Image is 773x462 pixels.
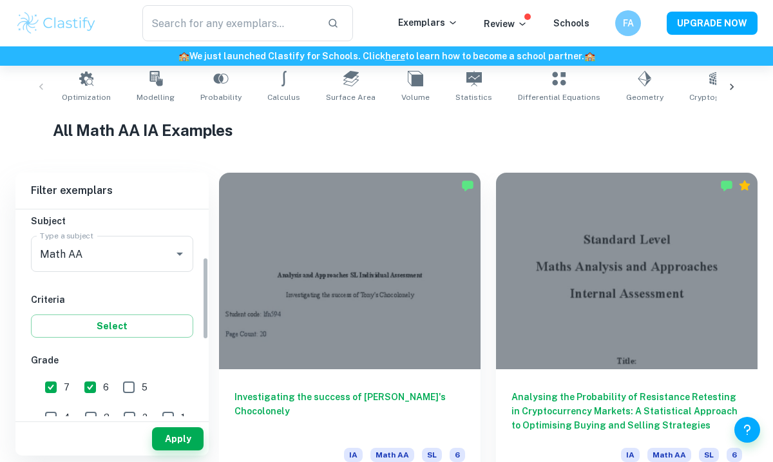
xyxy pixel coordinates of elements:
[178,51,189,61] span: 🏫
[3,49,770,63] h6: We just launched Clastify for Schools. Click to learn how to become a school partner.
[53,119,721,142] h1: All Math AA IA Examples
[422,448,442,462] span: SL
[734,417,760,443] button: Help and Feedback
[152,427,204,450] button: Apply
[401,91,430,103] span: Volume
[104,410,110,425] span: 3
[626,91,663,103] span: Geometry
[15,173,209,209] h6: Filter exemplars
[142,5,317,41] input: Search for any exemplars...
[267,91,300,103] span: Calculus
[181,410,185,425] span: 1
[31,314,193,338] button: Select
[738,179,751,192] div: Premium
[62,91,111,103] span: Optimization
[455,91,492,103] span: Statistics
[727,448,742,462] span: 6
[370,448,414,462] span: Math AA
[621,16,636,30] h6: FA
[511,390,742,432] h6: Analysing the Probability of Resistance Retesting in Cryptocurrency Markets: A Statistical Approa...
[461,179,474,192] img: Marked
[64,410,70,425] span: 4
[667,12,758,35] button: UPGRADE NOW
[450,448,465,462] span: 6
[142,380,148,394] span: 5
[621,448,640,462] span: IA
[484,17,528,31] p: Review
[689,91,741,103] span: Cryptography
[64,380,70,394] span: 7
[137,91,175,103] span: Modelling
[103,380,109,394] span: 6
[40,230,93,241] label: Type a subject
[31,214,193,228] h6: Subject
[142,410,148,425] span: 2
[385,51,405,61] a: here
[200,91,242,103] span: Probability
[720,179,733,192] img: Marked
[699,448,719,462] span: SL
[553,18,589,28] a: Schools
[15,10,97,36] img: Clastify logo
[344,448,363,462] span: IA
[647,448,691,462] span: Math AA
[31,353,193,367] h6: Grade
[326,91,376,103] span: Surface Area
[615,10,641,36] button: FA
[31,293,193,307] h6: Criteria
[398,15,458,30] p: Exemplars
[234,390,465,432] h6: Investigating the success of [PERSON_NAME]'s Chocolonely
[584,51,595,61] span: 🏫
[171,245,189,263] button: Open
[518,91,600,103] span: Differential Equations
